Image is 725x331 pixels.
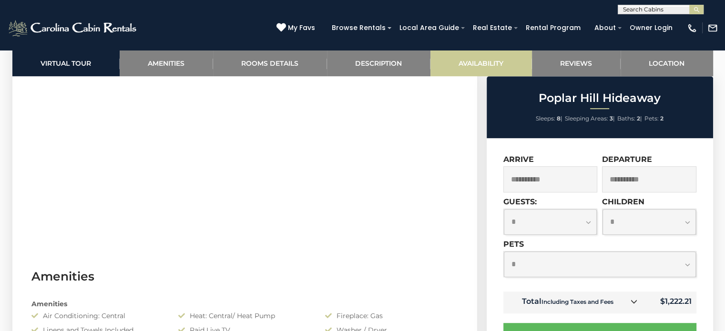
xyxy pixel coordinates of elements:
a: Rental Program [521,20,585,35]
strong: 8 [557,115,561,122]
a: Owner Login [625,20,677,35]
strong: 2 [660,115,664,122]
a: Virtual Tour [12,50,120,76]
strong: 2 [637,115,640,122]
a: Availability [430,50,532,76]
span: Sleeps: [536,115,555,122]
label: Arrive [503,155,534,164]
img: White-1-2.png [7,19,139,38]
a: My Favs [276,23,317,33]
div: Fireplace: Gas [318,311,465,321]
a: Amenities [120,50,213,76]
a: Reviews [532,50,621,76]
label: Pets [503,240,524,249]
h3: Amenities [31,268,458,285]
li: | [617,112,642,125]
div: Amenities [24,299,465,309]
span: My Favs [288,23,315,33]
td: $1,222.21 [645,291,696,313]
img: phone-regular-white.png [687,23,697,33]
a: Description [327,50,430,76]
label: Guests: [503,197,537,206]
a: Rooms Details [213,50,327,76]
span: Baths: [617,115,635,122]
span: Sleeping Areas: [565,115,608,122]
strong: 3 [610,115,613,122]
img: mail-regular-white.png [707,23,718,33]
label: Departure [602,155,652,164]
a: Local Area Guide [395,20,464,35]
td: Total [503,291,645,313]
div: Air Conditioning: Central [24,311,171,321]
a: About [590,20,621,35]
li: | [565,112,615,125]
a: Location [621,50,713,76]
small: Including Taxes and Fees [541,298,613,305]
a: Real Estate [468,20,517,35]
label: Children [602,197,644,206]
span: Pets: [644,115,659,122]
a: Browse Rentals [327,20,390,35]
h2: Poplar Hill Hideaway [489,92,711,104]
li: | [536,112,562,125]
div: Heat: Central/ Heat Pump [171,311,318,321]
